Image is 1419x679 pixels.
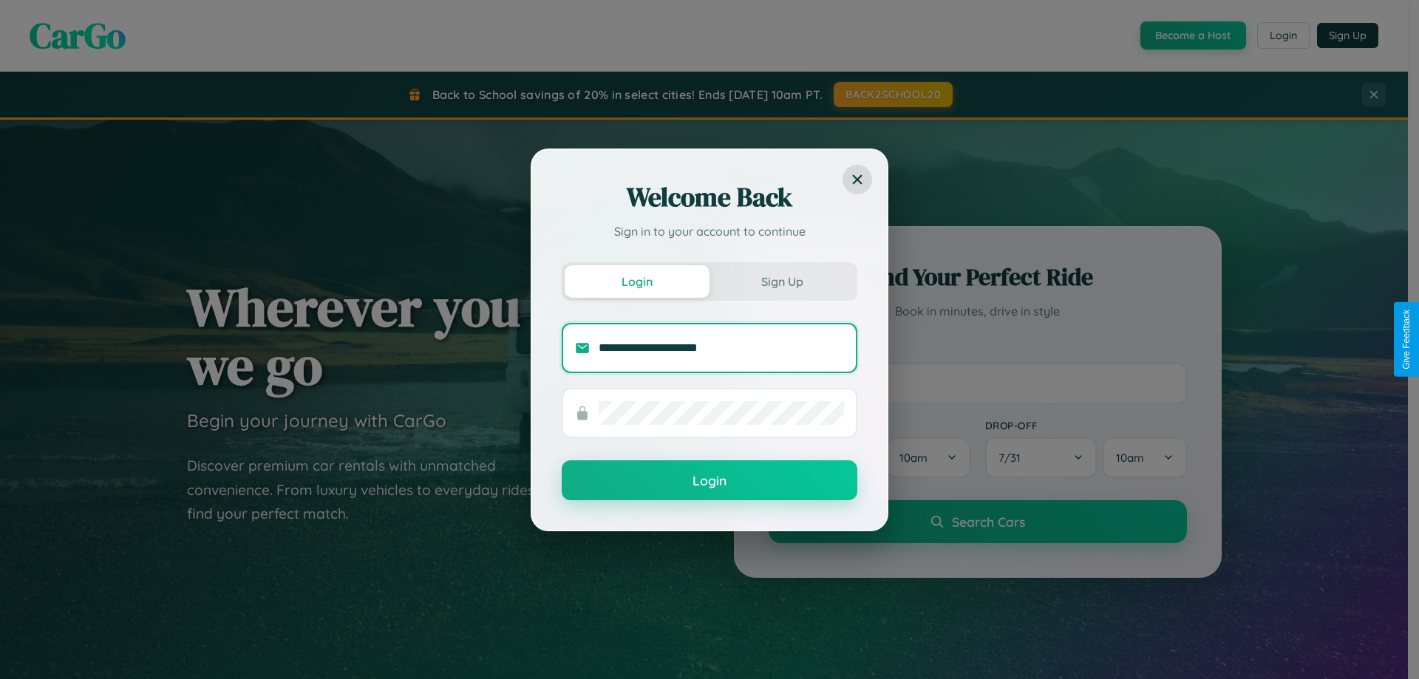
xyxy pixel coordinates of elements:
[562,180,857,215] h2: Welcome Back
[562,460,857,500] button: Login
[565,265,709,298] button: Login
[709,265,854,298] button: Sign Up
[562,222,857,240] p: Sign in to your account to continue
[1401,310,1412,369] div: Give Feedback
